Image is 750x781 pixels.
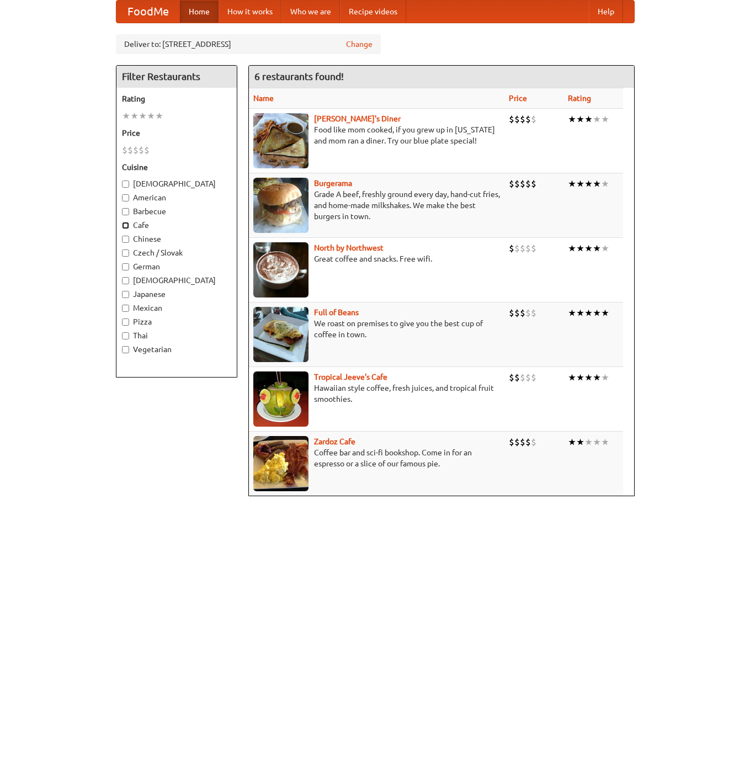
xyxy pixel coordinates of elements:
[314,243,384,252] a: North by Northwest
[531,307,536,319] li: $
[514,436,520,448] li: $
[122,291,129,298] input: Japanese
[139,144,144,156] li: $
[601,113,609,125] li: ★
[253,447,500,469] p: Coffee bar and sci-fi bookshop. Come in for an espresso or a slice of our famous pie.
[576,242,584,254] li: ★
[593,178,601,190] li: ★
[122,93,231,104] h5: Rating
[122,233,231,245] label: Chinese
[576,371,584,384] li: ★
[584,242,593,254] li: ★
[122,332,129,339] input: Thai
[525,178,531,190] li: $
[593,436,601,448] li: ★
[122,222,129,229] input: Cafe
[122,305,129,312] input: Mexican
[116,34,381,54] div: Deliver to: [STREET_ADDRESS]
[122,263,129,270] input: German
[281,1,340,23] a: Who we are
[584,307,593,319] li: ★
[155,110,163,122] li: ★
[531,436,536,448] li: $
[340,1,406,23] a: Recipe videos
[514,307,520,319] li: $
[122,110,130,122] li: ★
[520,307,525,319] li: $
[122,277,129,284] input: [DEMOGRAPHIC_DATA]
[568,307,576,319] li: ★
[509,94,527,103] a: Price
[253,318,500,340] p: We roast on premises to give you the best cup of coffee in town.
[314,437,355,446] a: Zardoz Cafe
[568,113,576,125] li: ★
[253,189,500,222] p: Grade A beef, freshly ground every day, hand-cut fries, and home-made milkshakes. We make the bes...
[253,253,500,264] p: Great coffee and snacks. Free wifi.
[593,307,601,319] li: ★
[122,127,231,139] h5: Price
[601,178,609,190] li: ★
[509,242,514,254] li: $
[525,242,531,254] li: $
[525,307,531,319] li: $
[576,113,584,125] li: ★
[593,113,601,125] li: ★
[314,114,401,123] a: [PERSON_NAME]'s Diner
[576,178,584,190] li: ★
[525,113,531,125] li: $
[601,436,609,448] li: ★
[253,178,308,233] img: burgerama.jpg
[139,110,147,122] li: ★
[568,178,576,190] li: ★
[576,436,584,448] li: ★
[122,344,231,355] label: Vegetarian
[133,144,139,156] li: $
[253,94,274,103] a: Name
[601,242,609,254] li: ★
[314,308,359,317] a: Full of Beans
[122,194,129,201] input: American
[180,1,219,23] a: Home
[122,178,231,189] label: [DEMOGRAPHIC_DATA]
[122,316,231,327] label: Pizza
[568,242,576,254] li: ★
[122,247,231,258] label: Czech / Slovak
[509,436,514,448] li: $
[531,113,536,125] li: $
[509,178,514,190] li: $
[589,1,623,23] a: Help
[584,113,593,125] li: ★
[122,318,129,326] input: Pizza
[127,144,133,156] li: $
[509,113,514,125] li: $
[144,144,150,156] li: $
[568,371,576,384] li: ★
[601,371,609,384] li: ★
[122,275,231,286] label: [DEMOGRAPHIC_DATA]
[122,208,129,215] input: Barbecue
[122,144,127,156] li: $
[253,307,308,362] img: beans.jpg
[584,178,593,190] li: ★
[509,371,514,384] li: $
[568,436,576,448] li: ★
[122,192,231,203] label: American
[520,371,525,384] li: $
[520,178,525,190] li: $
[531,371,536,384] li: $
[122,302,231,314] label: Mexican
[584,371,593,384] li: ★
[314,373,387,381] a: Tropical Jeeve's Cafe
[520,242,525,254] li: $
[122,220,231,231] label: Cafe
[531,242,536,254] li: $
[593,242,601,254] li: ★
[525,436,531,448] li: $
[253,113,308,168] img: sallys.jpg
[253,242,308,297] img: north.jpg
